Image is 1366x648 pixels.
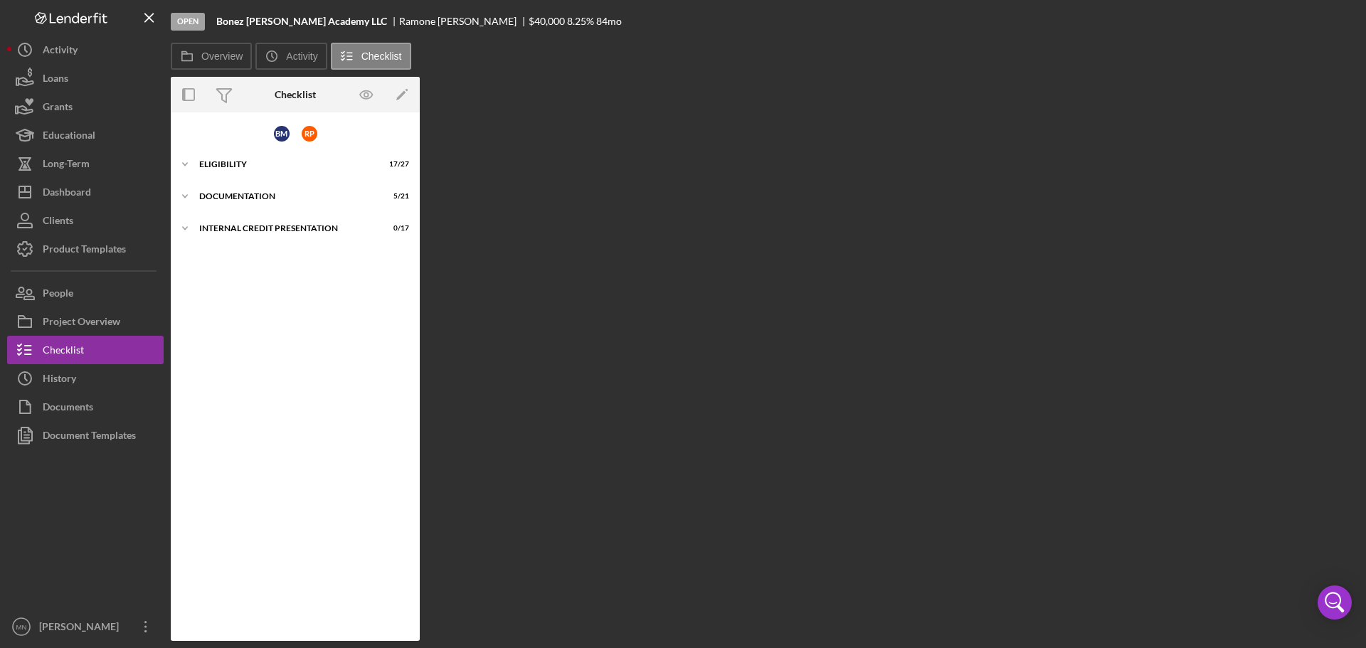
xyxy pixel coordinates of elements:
[43,206,73,238] div: Clients
[567,16,594,27] div: 8.25 %
[383,192,409,201] div: 5 / 21
[383,160,409,169] div: 17 / 27
[275,89,316,100] div: Checklist
[7,149,164,178] button: Long-Term
[399,16,529,27] div: Ramone [PERSON_NAME]
[7,336,164,364] button: Checklist
[16,623,27,631] text: MN
[43,307,120,339] div: Project Overview
[171,43,252,70] button: Overview
[7,421,164,450] button: Document Templates
[7,178,164,206] button: Dashboard
[302,126,317,142] div: R P
[7,393,164,421] button: Documents
[596,16,622,27] div: 84 mo
[1318,585,1352,620] div: Open Intercom Messenger
[7,235,164,263] button: Product Templates
[43,149,90,181] div: Long-Term
[199,192,374,201] div: documentation
[274,126,290,142] div: B M
[529,15,565,27] span: $40,000
[171,13,205,31] div: Open
[43,121,95,153] div: Educational
[43,92,73,124] div: Grants
[383,224,409,233] div: 0 / 17
[255,43,327,70] button: Activity
[286,51,317,62] label: Activity
[7,364,164,393] button: History
[7,307,164,336] button: Project Overview
[7,279,164,307] button: People
[7,64,164,92] button: Loans
[199,224,374,233] div: Internal Credit Presentation
[216,16,387,27] b: Bonez [PERSON_NAME] Academy LLC
[43,393,93,425] div: Documents
[7,612,164,641] button: MN[PERSON_NAME]
[361,51,402,62] label: Checklist
[43,279,73,311] div: People
[43,235,126,267] div: Product Templates
[199,160,374,169] div: Eligibility
[43,64,68,96] div: Loans
[36,612,128,644] div: [PERSON_NAME]
[43,421,136,453] div: Document Templates
[7,121,164,149] button: Educational
[7,206,164,235] button: Clients
[201,51,243,62] label: Overview
[43,336,84,368] div: Checklist
[331,43,411,70] button: Checklist
[43,36,78,68] div: Activity
[43,178,91,210] div: Dashboard
[43,364,76,396] div: History
[7,36,164,64] button: Activity
[7,92,164,121] button: Grants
